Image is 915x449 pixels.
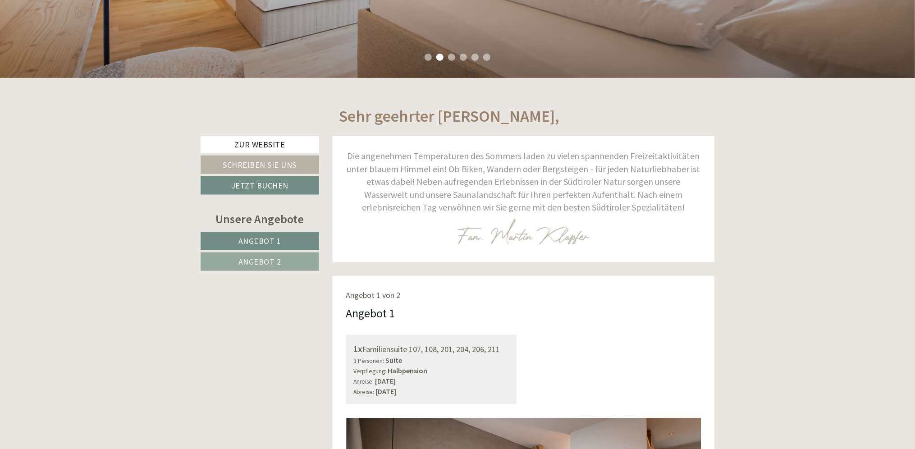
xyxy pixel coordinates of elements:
b: 1x [354,343,363,354]
small: 3 Personen: [354,357,384,365]
a: Jetzt buchen [201,176,319,195]
span: Angebot 1 [238,236,281,246]
a: Zur Website [201,136,319,153]
a: Schreiben Sie uns [201,156,319,174]
b: [DATE] [375,376,396,385]
small: Anreise: [354,378,374,385]
small: Verpflegung: [354,367,387,375]
span: Angebot 2 [238,257,281,267]
div: Guten Tag, wie können wir Ihnen helfen? [7,24,143,52]
span: Die angenehmen Temperaturen des Sommers laden zu vielen spannenden Freizeitaktivitäten unter blau... [347,150,700,213]
div: [DATE] [161,7,194,22]
span: Angebot 1 von 2 [346,290,401,300]
div: Angebot 1 [346,305,395,321]
img: image [457,219,590,244]
b: Halbpension [388,366,428,375]
b: Suite [386,356,403,365]
small: 18:53 [14,44,139,50]
div: Unsere Angebote [201,211,319,227]
b: [DATE] [376,387,397,396]
h1: Sehr geehrter [PERSON_NAME], [339,107,560,125]
button: Senden [297,235,355,253]
div: Inso Sonnenheim [14,26,139,33]
small: Abreise: [354,388,375,396]
div: Familiensuite 107, 108, 201, 204, 206, 211 [354,343,509,356]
